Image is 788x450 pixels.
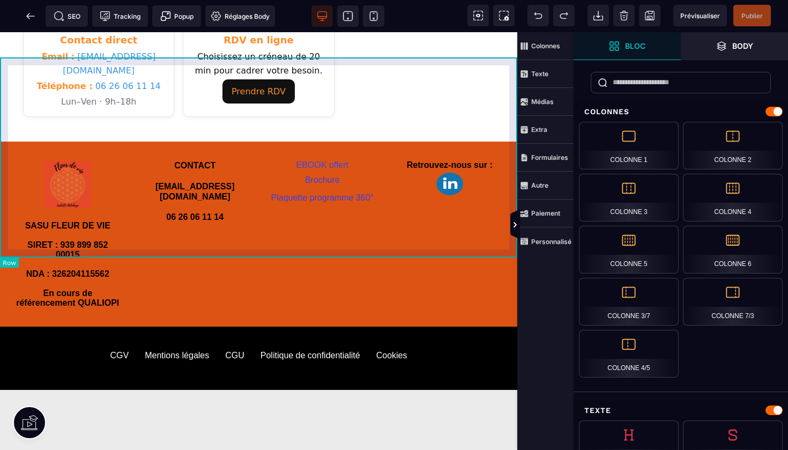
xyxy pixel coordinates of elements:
span: Afficher les vues [574,209,584,241]
div: Colonne 1 [579,122,679,169]
strong: Extra [531,126,547,134]
div: Texte [574,401,788,421]
strong: Autre [531,181,548,189]
strong: Bloc [625,42,645,50]
span: Prévisualiser [680,12,720,20]
div: Colonne 6 [683,226,783,274]
span: Enregistrer [639,5,660,26]
strong: Paiement [531,209,560,217]
b: SASU FLEUR DE VIE [25,189,110,198]
span: Personnalisé [517,227,574,255]
span: Métadata SEO [46,5,88,27]
strong: Médias [531,98,554,106]
span: Rétablir [553,5,575,26]
span: Défaire [527,5,549,26]
div: Mentions légales [145,319,209,328]
strong: Texte [531,70,548,78]
a: [EMAIL_ADDRESS][DOMAIN_NAME] [63,19,155,43]
a: Plaquette programme 360° [271,161,374,170]
span: Importer [588,5,609,26]
a: EBOOK offert [296,128,348,137]
span: Voir bureau [311,5,333,27]
div: Colonne 3/7 [579,278,679,326]
b: Retrouvez-nous sur : [407,128,493,137]
span: Publier [741,12,763,20]
div: Colonne 4/5 [579,330,679,378]
img: 1a59c7fc07b2df508e9f9470b57f58b2_Design_sans_titre_(2).png [436,141,463,163]
h3: RDV en ligne [192,1,325,16]
div: Colonne 3 [579,174,679,222]
span: Formulaires [517,144,574,172]
div: Colonne 4 [683,174,783,222]
span: Colonnes [517,32,574,60]
span: Paiement [517,200,574,227]
span: Texte [517,60,574,88]
a: Prendre RDV [222,47,295,71]
p: Lun–Ven · 9h–18h [32,63,165,77]
span: Réglages Body [211,11,270,21]
span: Téléphone : [37,49,93,59]
div: CGU [225,319,244,328]
strong: Body [732,42,753,50]
span: SEO [54,11,80,21]
span: Voir mobile [363,5,384,27]
span: Extra [517,116,574,144]
span: Enregistrer le contenu [733,5,771,26]
h3: Contact direct [32,1,165,16]
span: Ouvrir les calques [681,32,788,60]
a: 06 26 06 11 14 [95,49,161,59]
span: Voir les composants [467,5,489,26]
p: Choisissez un créneau de 20 min pour cadrer votre besoin. [192,18,325,45]
span: Ouvrir les blocs [574,32,681,60]
strong: Colonnes [531,42,560,50]
span: Tracking [100,11,140,21]
span: Favicon [205,5,275,27]
div: Colonne 7/3 [683,278,783,326]
div: Colonne 5 [579,226,679,274]
span: Capture d'écran [493,5,515,26]
div: Cookies [376,319,407,328]
b: CONTACT [EMAIL_ADDRESS][DOMAIN_NAME] 06 26 06 11 14 [155,129,235,189]
strong: Formulaires [531,153,568,161]
div: Colonnes [574,102,788,122]
div: Politique de confidentialité [261,319,360,328]
strong: Personnalisé [531,238,571,246]
span: Aperçu [673,5,727,26]
b: SIRET : 939 899 852 00015 NDA : 326204115562 En cours de référencement QUALIOPI [16,208,119,275]
div: CGV [110,319,129,328]
span: Popup [160,11,194,21]
span: Autre [517,172,574,200]
span: Voir tablette [337,5,359,27]
span: Nettoyage [613,5,635,26]
span: Créer une alerte modale [152,5,201,27]
div: Colonne 2 [683,122,783,169]
span: Médias [517,88,574,116]
span: Retour [20,5,41,27]
a: Brochure [305,143,340,152]
span: Code de suivi [92,5,148,27]
span: Email : [42,19,75,29]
